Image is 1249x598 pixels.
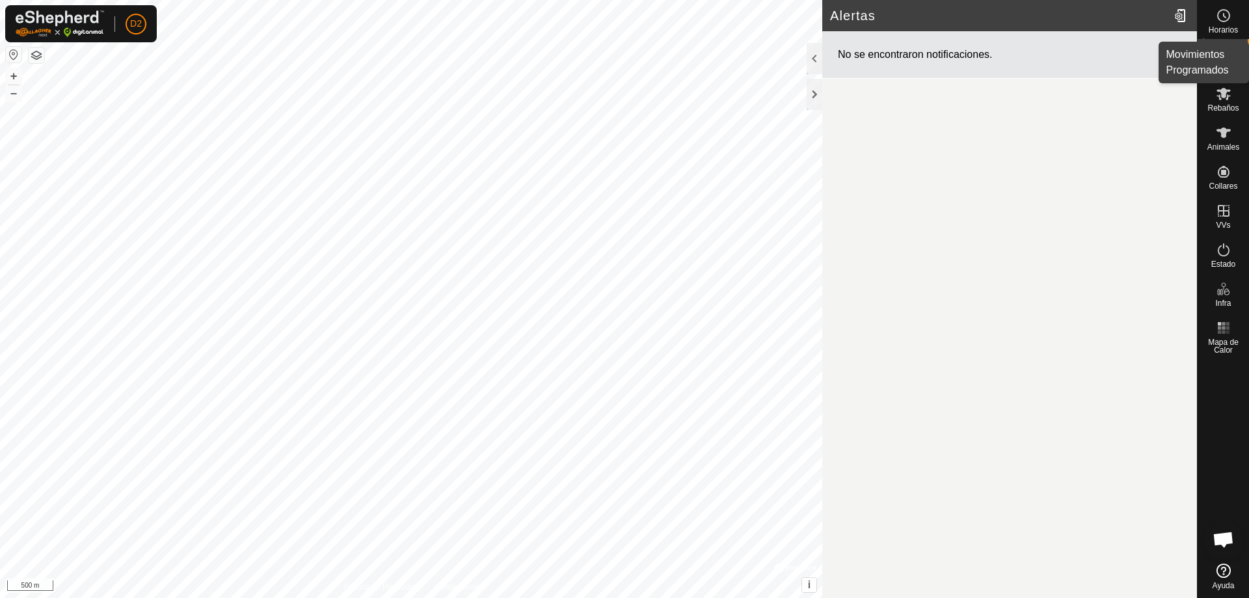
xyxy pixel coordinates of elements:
span: i [808,579,811,590]
span: D2 [130,17,142,31]
span: Ayuda [1213,582,1235,590]
button: Capas del Mapa [29,48,44,63]
span: Collares [1209,182,1237,190]
button: i [802,578,816,592]
span: Horarios [1209,26,1238,34]
button: Restablecer Mapa [6,47,21,62]
span: Mapa de Calor [1201,338,1246,354]
a: Política de Privacidad [344,581,419,593]
span: Estado [1211,260,1235,268]
a: Ayuda [1198,558,1249,595]
span: Animales [1207,143,1239,151]
button: – [6,85,21,101]
span: Infra [1215,299,1231,307]
button: + [6,68,21,84]
h2: Alertas [830,8,1169,23]
div: No se encontraron notificaciones. [822,31,1197,79]
a: Contáctenos [435,581,478,593]
span: Alertas [1211,65,1235,73]
img: Logo Gallagher [16,10,104,37]
span: VVs [1216,221,1230,229]
span: Rebaños [1207,104,1239,112]
div: Chat abierto [1204,520,1243,559]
